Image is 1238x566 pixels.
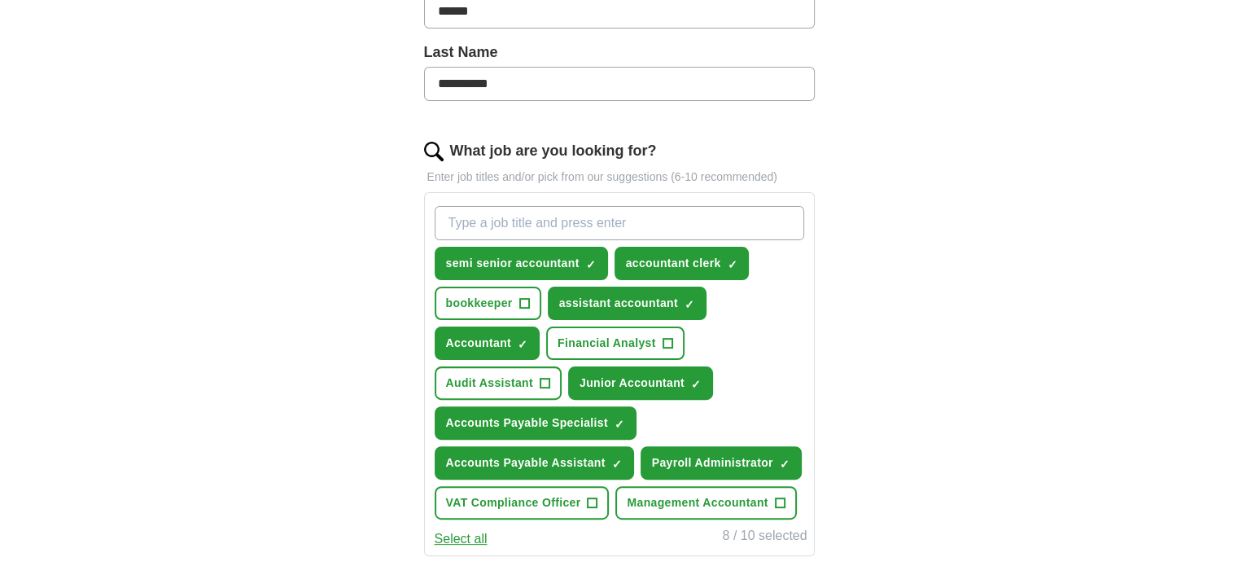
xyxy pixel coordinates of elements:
span: semi senior accountant [446,255,580,272]
label: What job are you looking for? [450,140,657,162]
div: 8 / 10 selected [722,526,807,549]
span: ✓ [615,418,624,431]
input: Type a job title and press enter [435,206,804,240]
span: Accounts Payable Specialist [446,415,608,432]
span: assistant accountant [559,295,678,312]
span: bookkeeper [446,295,513,312]
img: search.png [424,142,444,161]
span: Junior Accountant [580,375,685,392]
button: Audit Assistant [435,366,562,400]
span: ✓ [727,258,737,271]
button: Management Accountant [615,486,796,520]
button: Select all [435,529,488,549]
span: Management Accountant [627,494,768,511]
p: Enter job titles and/or pick from our suggestions (6-10 recommended) [424,169,815,186]
button: Accounts Payable Assistant✓ [435,446,634,480]
button: semi senior accountant✓ [435,247,608,280]
button: Financial Analyst [546,327,685,360]
label: Last Name [424,42,815,64]
button: Accountant✓ [435,327,540,360]
span: ✓ [780,458,790,471]
button: assistant accountant✓ [548,287,706,320]
span: ✓ [518,338,527,351]
button: Payroll Administrator✓ [641,446,802,480]
span: ✓ [691,378,701,391]
button: Junior Accountant✓ [568,366,713,400]
span: Audit Assistant [446,375,533,392]
span: accountant clerk [626,255,721,272]
button: bookkeeper [435,287,541,320]
button: Accounts Payable Specialist✓ [435,406,636,440]
span: Financial Analyst [558,335,656,352]
span: Payroll Administrator [652,454,773,472]
span: VAT Compliance Officer [446,494,581,511]
span: Accountant [446,335,512,352]
span: ✓ [586,258,596,271]
span: ✓ [612,458,622,471]
button: VAT Compliance Officer [435,486,610,520]
span: Accounts Payable Assistant [446,454,606,472]
button: accountant clerk✓ [615,247,750,280]
span: ✓ [685,298,694,311]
